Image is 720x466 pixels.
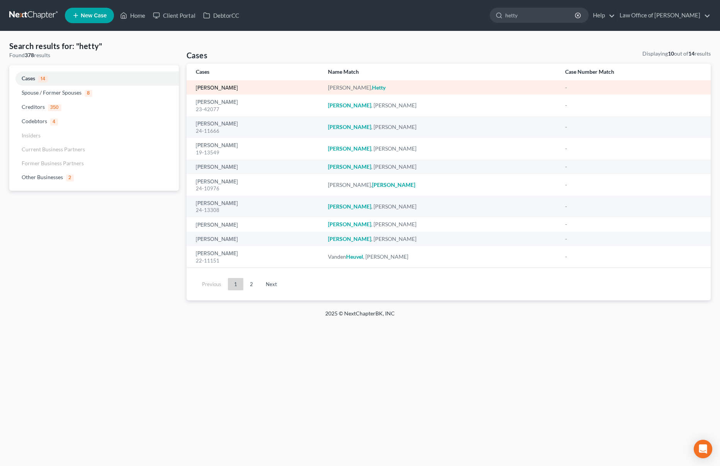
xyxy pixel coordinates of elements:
a: 1 [228,278,243,290]
em: Hetty [372,84,385,91]
div: , [PERSON_NAME] [328,235,553,243]
a: Former Business Partners [9,156,179,170]
em: [PERSON_NAME] [372,181,415,188]
span: Codebtors [22,118,47,124]
a: [PERSON_NAME] [196,222,238,228]
div: - [565,84,701,92]
a: [PERSON_NAME] [196,85,238,91]
span: 350 [48,104,61,111]
strong: 10 [668,50,674,57]
div: Found results [9,51,179,59]
a: [PERSON_NAME] [196,179,238,185]
div: 24-13308 [196,207,316,214]
div: 24-11666 [196,127,316,135]
div: Vanden , [PERSON_NAME] [328,253,553,261]
h4: Cases [187,50,207,61]
div: , [PERSON_NAME] [328,145,553,153]
span: 8 [85,90,92,97]
th: Name Match [322,64,559,80]
a: Home [116,8,149,22]
div: - [565,181,701,189]
strong: 14 [688,50,695,57]
a: Spouse / Former Spouses8 [9,86,179,100]
div: Open Intercom Messenger [694,440,712,458]
div: 2025 © NextChapterBK, INC [140,310,580,324]
input: Search by name... [505,8,576,22]
a: [PERSON_NAME] [196,251,238,256]
a: Insiders [9,129,179,142]
th: Cases [187,64,322,80]
a: Current Business Partners [9,142,179,156]
div: - [565,123,701,131]
div: - [565,163,701,171]
em: [PERSON_NAME] [328,124,371,130]
div: 22-11151 [196,257,316,264]
em: [PERSON_NAME] [328,221,371,227]
a: Other Businesses2 [9,170,179,185]
em: [PERSON_NAME] [328,163,371,170]
a: Codebtors4 [9,114,179,129]
div: - [565,203,701,210]
div: 19-13549 [196,149,316,156]
span: Former Business Partners [22,160,84,166]
a: Help [589,8,615,22]
span: Other Businesses [22,174,63,180]
span: Cases [22,75,35,81]
a: Client Portal [149,8,199,22]
em: [PERSON_NAME] [328,145,371,152]
span: 2 [66,175,74,181]
span: 14 [38,76,48,83]
a: [PERSON_NAME] [196,143,238,148]
div: , [PERSON_NAME] [328,203,553,210]
span: 4 [50,119,58,125]
div: [PERSON_NAME], [328,84,553,92]
span: Insiders [22,132,41,139]
a: Cases14 [9,71,179,86]
div: , [PERSON_NAME] [328,163,553,171]
div: [PERSON_NAME], [328,181,553,189]
a: 2 [244,278,259,290]
span: Spouse / Former Spouses [22,89,82,96]
a: Law Office of [PERSON_NAME] [616,8,710,22]
strong: 378 [25,52,34,58]
div: - [565,102,701,109]
span: Current Business Partners [22,146,85,153]
a: [PERSON_NAME] [196,121,238,127]
div: 23-42077 [196,106,316,113]
a: Creditors350 [9,100,179,114]
em: Heuvel [346,253,363,260]
div: , [PERSON_NAME] [328,102,553,109]
a: [PERSON_NAME] [196,164,238,170]
div: Displaying out of results [642,50,711,58]
div: 24-10976 [196,185,316,192]
div: - [565,145,701,153]
em: [PERSON_NAME] [328,236,371,242]
a: DebtorCC [199,8,243,22]
em: [PERSON_NAME] [328,203,371,210]
span: New Case [81,13,107,19]
div: - [565,220,701,228]
th: Case Number Match [559,64,711,80]
div: , [PERSON_NAME] [328,220,553,228]
span: Creditors [22,103,45,110]
a: [PERSON_NAME] [196,201,238,206]
a: [PERSON_NAME] [196,100,238,105]
div: - [565,235,701,243]
div: , [PERSON_NAME] [328,123,553,131]
em: [PERSON_NAME] [328,102,371,108]
a: [PERSON_NAME] [196,237,238,242]
a: Next [260,278,283,290]
h4: Search results for: "hetty" [9,41,179,51]
div: - [565,253,701,261]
